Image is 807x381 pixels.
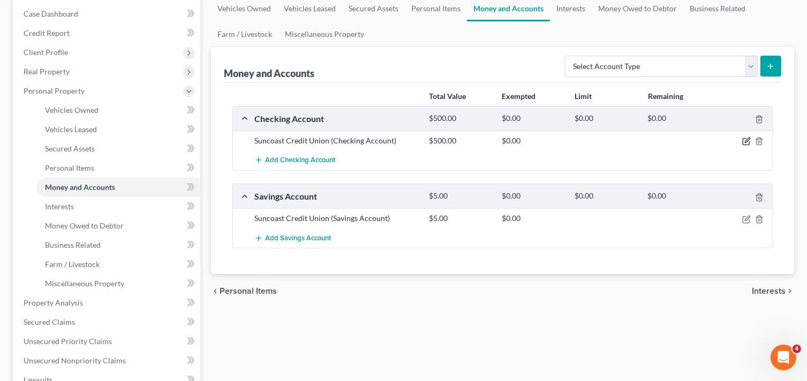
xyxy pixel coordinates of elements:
a: Farm / Livestock [211,21,278,47]
a: Case Dashboard [15,4,200,24]
span: Money and Accounts [45,182,115,192]
div: Checking Account [249,113,424,124]
a: Personal Items [36,158,200,178]
a: Secured Assets [36,139,200,158]
button: chevron_left Personal Items [211,287,277,295]
button: Add Checking Account [254,150,335,170]
div: $500.00 [424,135,496,146]
a: Vehicles Leased [36,120,200,139]
span: Unsecured Nonpriority Claims [24,356,126,365]
span: Credit Report [24,28,70,37]
span: Client Profile [24,48,68,57]
span: Vehicles Leased [45,125,97,134]
span: Farm / Livestock [45,260,100,269]
a: Business Related [36,235,200,255]
a: Interests [36,197,200,216]
span: Vehicles Owned [45,105,99,115]
div: $0.00 [569,191,642,201]
span: Secured Claims [24,317,75,326]
span: Personal Items [220,287,277,295]
div: $0.00 [496,213,569,224]
a: Credit Report [15,24,200,43]
span: Add Savings Account [265,234,331,242]
a: Vehicles Owned [36,101,200,120]
button: Add Savings Account [254,228,331,248]
div: $0.00 [642,191,715,201]
div: Savings Account [249,190,424,202]
strong: Limit [575,92,592,101]
div: Suncoast Credit Union (Checking Account) [249,135,424,146]
a: Unsecured Nonpriority Claims [15,351,200,370]
div: $500.00 [424,113,496,124]
strong: Remaining [648,92,683,101]
a: Unsecured Priority Claims [15,332,200,351]
a: Farm / Livestock [36,255,200,274]
strong: Exempted [502,92,536,101]
span: Interests [752,287,786,295]
div: $5.00 [424,191,496,201]
div: $0.00 [642,113,715,124]
span: Real Property [24,67,70,76]
span: 4 [793,345,801,353]
span: Case Dashboard [24,9,78,18]
iframe: Intercom live chat [771,345,796,370]
div: Suncoast Credit Union (Savings Account) [249,213,424,224]
a: Secured Claims [15,313,200,332]
a: Miscellaneous Property [278,21,371,47]
button: Interests chevron_right [752,287,794,295]
div: $0.00 [496,135,569,146]
span: Interests [45,202,74,211]
span: Add Checking Account [265,156,335,165]
a: Miscellaneous Property [36,274,200,293]
div: $0.00 [569,113,642,124]
span: Secured Assets [45,144,95,153]
strong: Total Value [429,92,466,101]
div: $0.00 [496,191,569,201]
a: Money Owed to Debtor [36,216,200,235]
i: chevron_right [786,287,794,295]
div: $0.00 [496,113,569,124]
span: Money Owed to Debtor [45,221,124,230]
span: Property Analysis [24,298,83,307]
div: $5.00 [424,213,496,224]
a: Money and Accounts [36,178,200,197]
span: Business Related [45,240,101,249]
a: Property Analysis [15,293,200,313]
span: Unsecured Priority Claims [24,337,112,346]
span: Personal Items [45,163,94,172]
div: Money and Accounts [224,67,314,80]
span: Personal Property [24,86,85,95]
i: chevron_left [211,287,220,295]
span: Miscellaneous Property [45,279,124,288]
